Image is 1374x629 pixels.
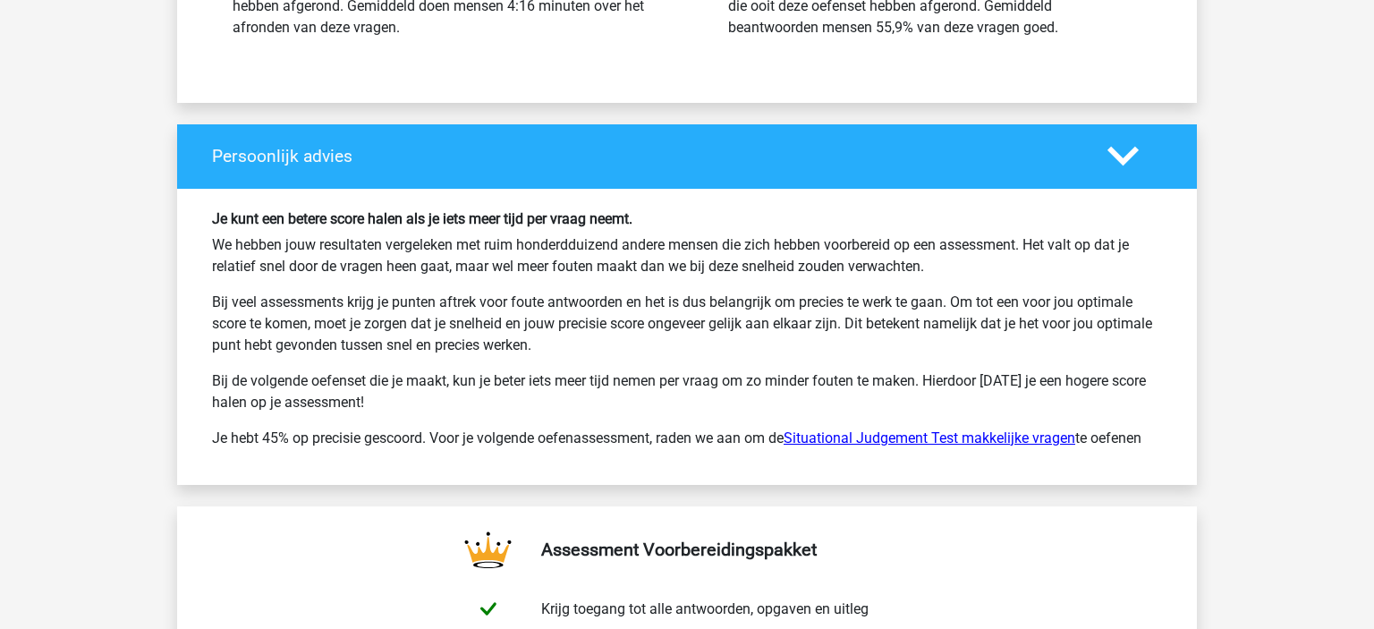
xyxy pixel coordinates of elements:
[212,428,1162,449] p: Je hebt 45% op precisie gescoord. Voor je volgende oefenassessment, raden we aan om de te oefenen
[212,234,1162,277] p: We hebben jouw resultaten vergeleken met ruim honderdduizend andere mensen die zich hebben voorbe...
[212,146,1081,166] h4: Persoonlijk advies
[212,210,1162,227] h6: Je kunt een betere score halen als je iets meer tijd per vraag neemt.
[212,370,1162,413] p: Bij de volgende oefenset die je maakt, kun je beter iets meer tijd nemen per vraag om zo minder f...
[212,292,1162,356] p: Bij veel assessments krijg je punten aftrek voor foute antwoorden en het is dus belangrijk om pre...
[784,429,1075,446] a: Situational Judgement Test makkelijke vragen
